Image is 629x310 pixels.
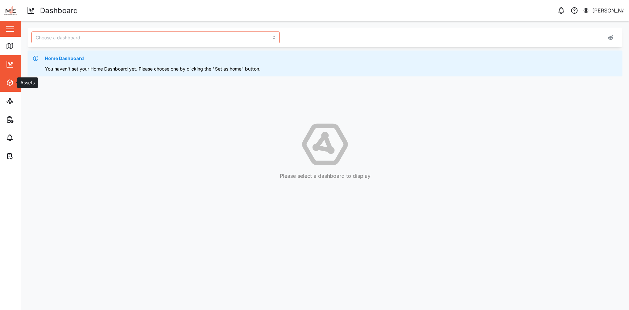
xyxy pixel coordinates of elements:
[3,3,18,18] img: Main Logo
[17,42,32,50] div: Map
[40,5,78,16] div: Dashboard
[592,7,624,15] div: [PERSON_NAME]
[17,153,35,160] div: Tasks
[17,97,33,105] div: Sites
[45,65,618,72] div: You haven't set your Home Dashboard yet. Please choose one by clicking the "Set as home" button.
[17,61,47,68] div: Dashboard
[31,31,280,43] input: Choose a dashboard
[17,116,39,123] div: Reports
[17,134,37,141] div: Alarms
[280,172,371,180] div: Please select a dashboard to display
[17,79,37,86] div: Assets
[583,6,624,15] button: [PERSON_NAME]
[45,55,84,62] span: Home Dashboard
